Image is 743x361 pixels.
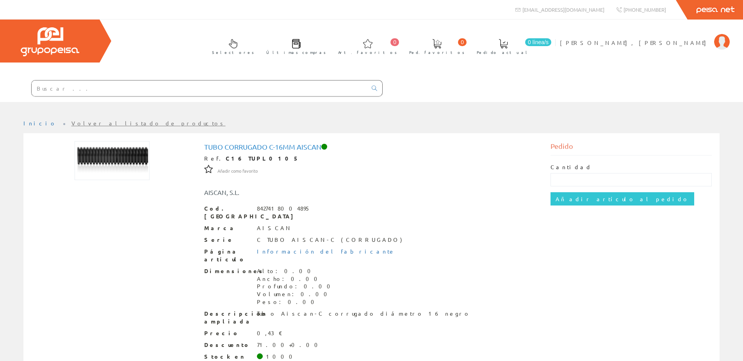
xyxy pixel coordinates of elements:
[560,39,710,46] span: [PERSON_NAME], [PERSON_NAME]
[551,163,592,171] label: Cantidad
[204,236,251,244] span: Serie
[257,310,470,318] div: Tubo Aiscan-C corrugado diámetro 16 negro
[198,188,400,197] div: AISCAN, S.L.
[204,205,251,220] span: Cod. [GEOGRAPHIC_DATA]
[204,267,251,275] span: Dimensiones
[409,48,465,56] span: Ped. favoritos
[257,248,395,255] a: Información del fabricante
[204,329,251,337] span: Precio
[551,141,712,155] div: Pedido
[204,341,251,349] span: Descuento
[266,48,326,56] span: Últimas compras
[624,6,666,13] span: [PHONE_NUMBER]
[32,80,367,96] input: Buscar ...
[257,205,310,213] div: 8427418004895
[257,298,335,306] div: Peso: 0.00
[23,120,57,127] a: Inicio
[257,224,292,232] div: AISCAN
[257,329,283,337] div: 0,43 €
[560,32,730,40] a: [PERSON_NAME], [PERSON_NAME]
[522,6,604,13] span: [EMAIL_ADDRESS][DOMAIN_NAME]
[257,236,402,244] div: C TUBO AISCAN-C (CORRUGADO)
[204,248,251,263] span: Página artículo
[204,143,539,151] h1: Tubo Corrugado C-16mm Aiscan
[217,167,258,174] a: Añadir como favorito
[217,168,258,174] span: Añadir como favorito
[226,155,299,162] strong: C16 TUPL0105
[71,120,226,127] a: Volver al listado de productos
[338,48,397,56] span: Art. favoritos
[204,224,251,232] span: Marca
[204,155,539,163] div: Ref.
[390,38,399,46] span: 0
[257,290,335,298] div: Volumen: 0.00
[257,282,335,290] div: Profundo: 0.00
[212,48,254,56] span: Selectores
[266,353,297,361] div: 1000
[525,38,551,46] span: 0 línea/s
[258,32,330,59] a: Últimas compras
[257,275,335,283] div: Ancho: 0.00
[204,32,258,59] a: Selectores
[551,192,694,206] input: Añadir artículo al pedido
[204,310,251,325] span: Descripción ampliada
[458,38,467,46] span: 0
[75,141,150,180] img: Foto artículo Tubo Corrugado C-16mm Aiscan (192x99.857142857143)
[477,48,530,56] span: Pedido actual
[257,341,323,349] div: 71.00+0.00
[257,267,335,275] div: Alto: 0.00
[21,27,79,56] img: Grupo Peisa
